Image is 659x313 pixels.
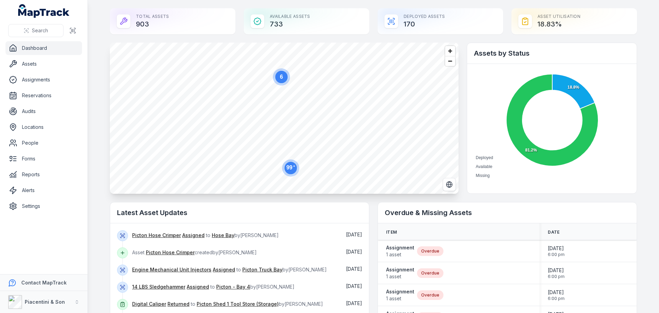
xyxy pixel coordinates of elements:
[5,120,82,134] a: Locations
[21,280,67,286] strong: Contact MapTrack
[5,152,82,166] a: Forms
[548,267,565,274] span: [DATE]
[167,301,189,308] a: Returned
[216,283,250,290] a: Picton - Bay 4
[5,41,82,55] a: Dashboard
[187,283,209,290] a: Assigned
[386,230,397,235] span: Item
[5,199,82,213] a: Settings
[132,301,166,308] a: Digital Caliper
[286,164,295,170] text: 99
[5,183,82,197] a: Alerts
[445,46,455,56] button: Zoom in
[212,232,234,239] a: Hose Bay
[417,268,443,278] div: Overdue
[132,232,279,238] span: to by [PERSON_NAME]
[18,4,70,18] a: MapTrack
[132,232,181,239] a: Picton Hose Crimper
[346,232,362,237] time: 28/08/2025, 7:20:38 am
[146,249,195,256] a: Picton Hose Crimper
[5,73,82,87] a: Assignments
[548,289,565,301] time: 27/08/2025, 6:00:00 pm
[5,136,82,150] a: People
[548,245,565,257] time: 27/08/2025, 6:00:00 pm
[346,300,362,306] span: [DATE]
[386,266,414,273] strong: Assignment
[548,230,559,235] span: Date
[213,266,235,273] a: Assigned
[346,266,362,272] span: [DATE]
[132,249,257,255] span: Asset created by [PERSON_NAME]
[386,251,414,258] span: 1 asset
[132,266,211,273] a: Engine Mechanical Unit Injectors
[346,249,362,255] time: 28/08/2025, 7:16:42 am
[476,164,492,169] span: Available
[385,208,630,217] h2: Overdue & Missing Assets
[386,295,414,302] span: 1 asset
[25,299,65,305] strong: Piacentini & Son
[346,283,362,289] time: 27/08/2025, 12:16:17 pm
[32,27,48,34] span: Search
[117,208,362,217] h2: Latest Asset Updates
[346,283,362,289] span: [DATE]
[5,168,82,181] a: Reports
[548,289,565,296] span: [DATE]
[346,232,362,237] span: [DATE]
[476,173,490,178] span: Missing
[548,267,565,279] time: 27/08/2025, 6:00:00 pm
[346,300,362,306] time: 27/08/2025, 9:49:12 am
[386,288,414,302] a: Assignment1 asset
[548,245,565,252] span: [DATE]
[5,89,82,102] a: Reservations
[386,244,414,258] a: Assignment1 asset
[548,274,565,279] span: 6:00 pm
[417,290,443,300] div: Overdue
[346,249,362,255] span: [DATE]
[132,283,185,290] a: 14 LBS Sledgehammer
[110,43,459,194] canvas: Map
[548,252,565,257] span: 6:00 pm
[386,244,414,251] strong: Assignment
[242,266,282,273] a: Picton Truck Bay
[132,284,294,290] span: to by [PERSON_NAME]
[386,288,414,295] strong: Assignment
[182,232,205,239] a: Assigned
[5,57,82,71] a: Assets
[445,56,455,66] button: Zoom out
[280,74,283,80] text: 6
[5,104,82,118] a: Audits
[443,178,456,191] button: Switch to Satellite View
[417,246,443,256] div: Overdue
[8,24,63,37] button: Search
[132,301,323,307] span: to by [PERSON_NAME]
[476,155,493,160] span: Deployed
[474,48,630,58] h2: Assets by Status
[386,266,414,280] a: Assignment1 asset
[132,267,327,272] span: to by [PERSON_NAME]
[197,301,279,308] a: Picton Shed 1 Tool Store (Storage)
[548,296,565,301] span: 6:00 pm
[386,273,414,280] span: 1 asset
[293,164,295,168] tspan: +
[346,266,362,272] time: 27/08/2025, 12:28:01 pm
